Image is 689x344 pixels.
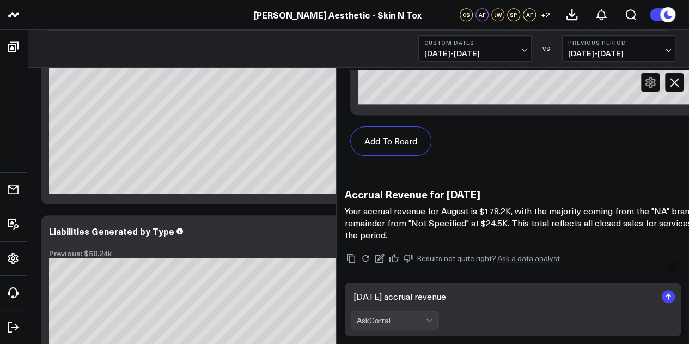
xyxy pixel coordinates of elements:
[424,39,526,46] b: Custom Dates
[497,255,560,262] a: Ask a data analyst
[49,225,174,237] div: Liabilities Generated by Type
[539,8,552,21] button: +2
[537,45,557,52] div: VS
[418,35,532,62] button: Custom Dates[DATE]-[DATE]
[562,35,675,62] button: Previous Period[DATE]-[DATE]
[424,49,526,58] span: [DATE] - [DATE]
[568,39,669,46] b: Previous Period
[345,252,358,265] button: Copy
[491,8,504,21] div: JW
[568,49,669,58] span: [DATE] - [DATE]
[460,8,473,21] div: CS
[357,316,425,325] div: AskCorral
[254,9,422,21] a: [PERSON_NAME] Aesthetic - Skin N Tox
[417,253,496,263] span: Results not quite right?
[49,249,392,258] div: Previous: $50.24k
[475,8,489,21] div: AF
[541,11,550,19] span: + 2
[507,8,520,21] div: SP
[523,8,536,21] div: AF
[350,126,431,156] button: Add To Board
